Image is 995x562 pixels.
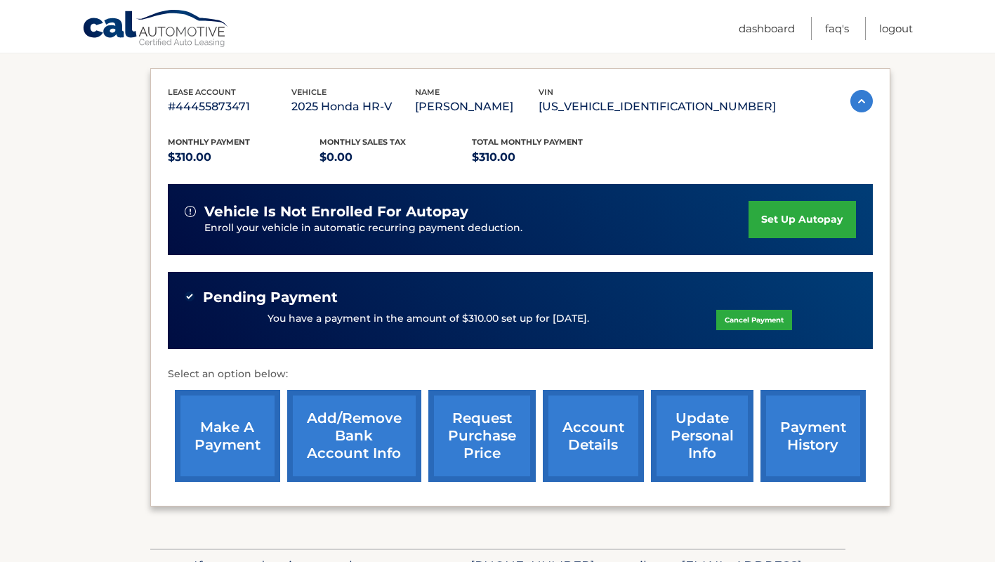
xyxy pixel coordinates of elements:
a: request purchase price [428,390,536,482]
a: make a payment [175,390,280,482]
a: FAQ's [825,17,849,40]
p: Select an option below: [168,366,873,383]
a: Logout [879,17,913,40]
a: account details [543,390,644,482]
img: check-green.svg [185,292,195,301]
span: vehicle [291,87,327,97]
p: Enroll your vehicle in automatic recurring payment deduction. [204,221,749,236]
p: 2025 Honda HR-V [291,97,415,117]
span: name [415,87,440,97]
p: $310.00 [472,148,624,167]
p: [US_VEHICLE_IDENTIFICATION_NUMBER] [539,97,776,117]
a: Cancel Payment [716,310,792,330]
p: #44455873471 [168,97,291,117]
span: Monthly Payment [168,137,250,147]
span: Monthly sales Tax [319,137,406,147]
a: set up autopay [749,201,855,238]
span: lease account [168,87,236,97]
p: [PERSON_NAME] [415,97,539,117]
img: alert-white.svg [185,206,196,217]
a: Cal Automotive [82,9,230,50]
span: Pending Payment [203,289,338,306]
span: vin [539,87,553,97]
p: $0.00 [319,148,472,167]
a: update personal info [651,390,753,482]
a: Add/Remove bank account info [287,390,421,482]
span: Total Monthly Payment [472,137,583,147]
span: vehicle is not enrolled for autopay [204,203,468,221]
a: payment history [760,390,866,482]
p: You have a payment in the amount of $310.00 set up for [DATE]. [268,311,589,327]
img: accordion-active.svg [850,90,873,112]
a: Dashboard [739,17,795,40]
p: $310.00 [168,148,320,167]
